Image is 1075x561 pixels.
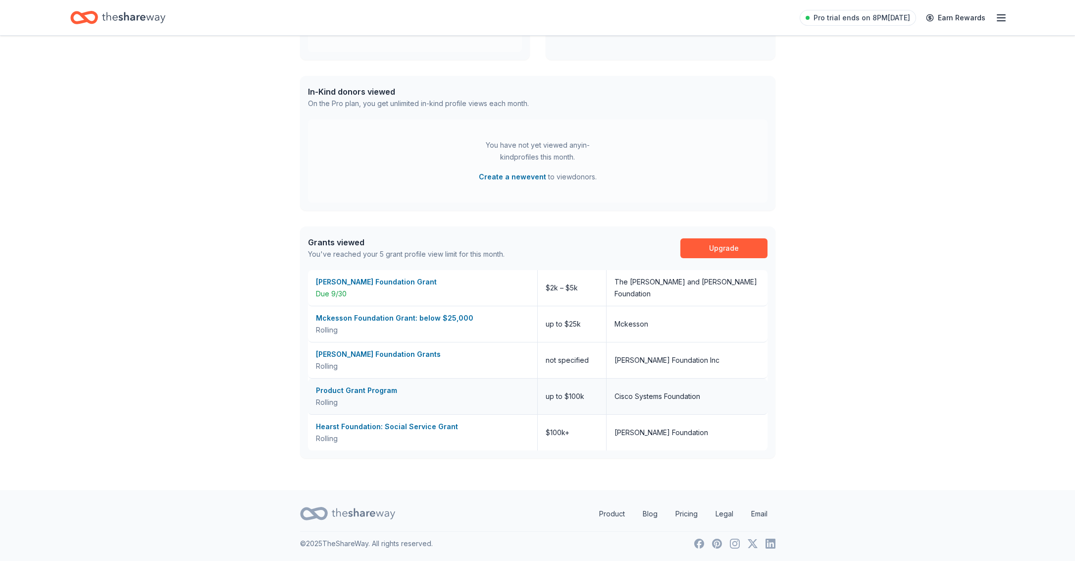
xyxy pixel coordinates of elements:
a: Pro trial ends on 8PM[DATE] [800,10,916,26]
a: Email [743,504,775,524]
a: Upgrade [680,238,768,258]
div: Rolling [316,433,529,445]
a: Pricing [667,504,706,524]
a: Earn Rewards [920,9,991,27]
div: $2k – $5k [538,270,607,306]
a: Product [591,504,633,524]
div: $100k+ [538,415,607,450]
div: not specified [538,342,607,378]
div: Rolling [316,396,529,408]
div: Mckesson [614,318,648,330]
div: Rolling [316,324,529,336]
div: [PERSON_NAME] Foundation Grants [316,348,529,360]
div: Product Grant Program [316,385,529,396]
div: On the Pro plan, you get unlimited in-kind profile views each month. [308,98,529,110]
div: Due 9/30 [316,288,529,300]
a: Legal [708,504,741,524]
div: Rolling [316,360,529,372]
div: Mckesson Foundation Grant: below $25,000 [316,312,529,324]
div: [PERSON_NAME] Foundation [614,427,708,439]
div: You have not yet viewed any in-kind profiles this month. [476,139,600,163]
div: Cisco Systems Foundation [614,391,700,402]
a: Blog [635,504,665,524]
div: up to $25k [538,306,607,342]
span: Pro trial ends on 8PM[DATE] [814,12,910,24]
div: [PERSON_NAME] Foundation Grant [316,276,529,288]
a: Home [70,6,165,29]
span: to view donors . [479,171,597,183]
div: [PERSON_NAME] Foundation Inc [614,354,719,366]
div: The [PERSON_NAME] and [PERSON_NAME] Foundation [614,276,760,300]
div: In-Kind donors viewed [308,86,529,98]
nav: quick links [591,504,775,524]
div: You've reached your 5 grant profile view limit for this month. [308,248,505,260]
p: © 2025 TheShareWay. All rights reserved. [300,538,433,550]
div: Grants viewed [308,236,505,248]
button: Create a newevent [479,171,546,183]
div: Hearst Foundation: Social Service Grant [316,421,529,433]
div: up to $100k [538,379,607,414]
